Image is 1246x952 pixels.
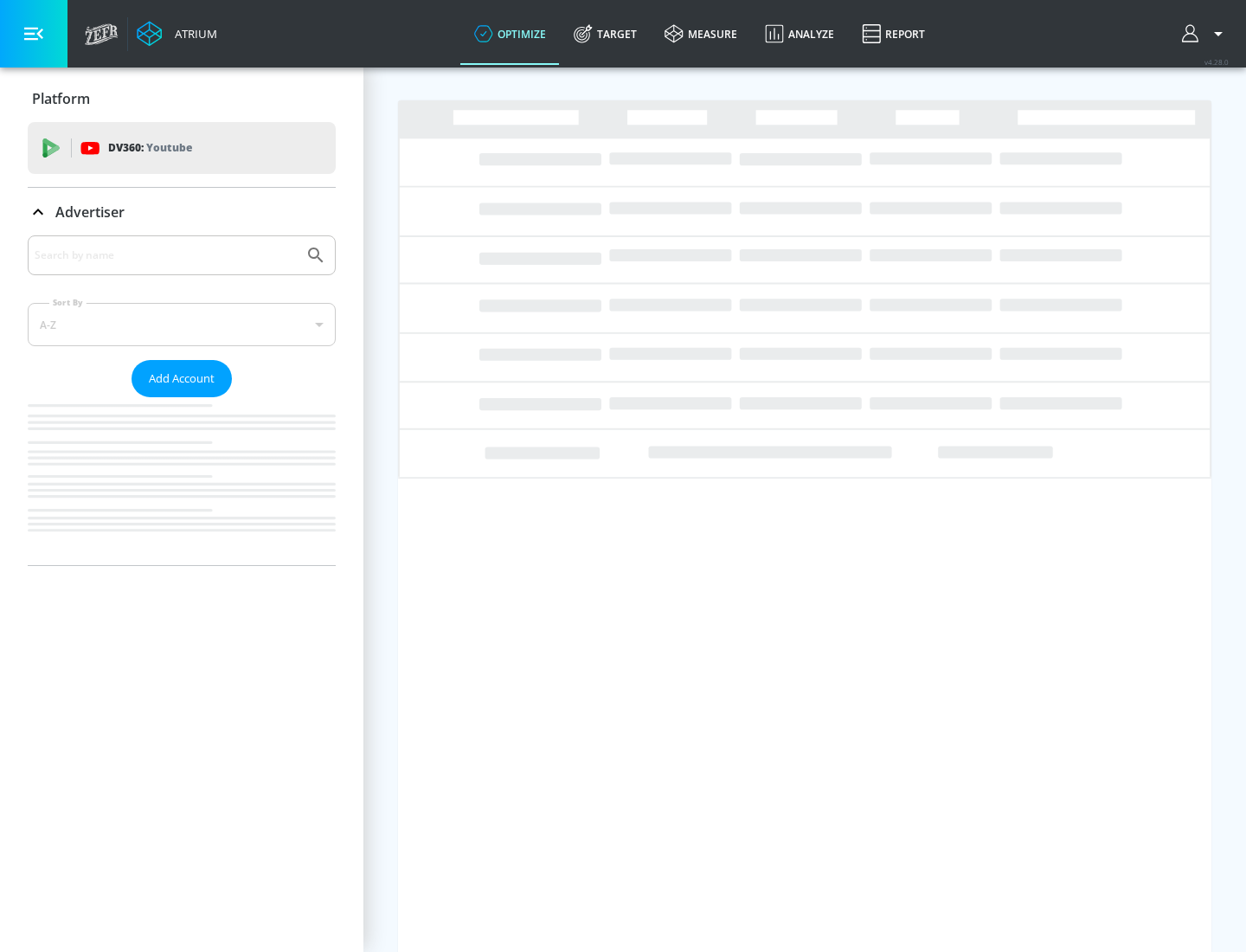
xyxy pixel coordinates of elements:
label: Sort By [49,297,87,308]
input: Search by name [35,244,297,267]
a: Atrium [137,21,217,47]
a: Target [560,3,651,65]
p: Advertiser [55,203,125,222]
span: v 4.28.0 [1204,57,1229,67]
div: Platform [28,74,336,123]
a: optimize [460,3,560,65]
p: Youtube [146,138,192,157]
div: A-Z [28,303,336,346]
div: Advertiser [28,188,336,236]
a: measure [651,3,751,65]
a: Report [848,3,939,65]
div: Atrium [168,26,217,42]
p: DV360: [108,138,192,158]
a: Analyze [751,3,848,65]
nav: list of Advertiser [28,397,336,565]
p: Platform [32,89,90,108]
button: Add Account [132,360,232,397]
span: Add Account [149,369,215,389]
div: Advertiser [28,235,336,565]
div: DV360: Youtube [28,122,336,174]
